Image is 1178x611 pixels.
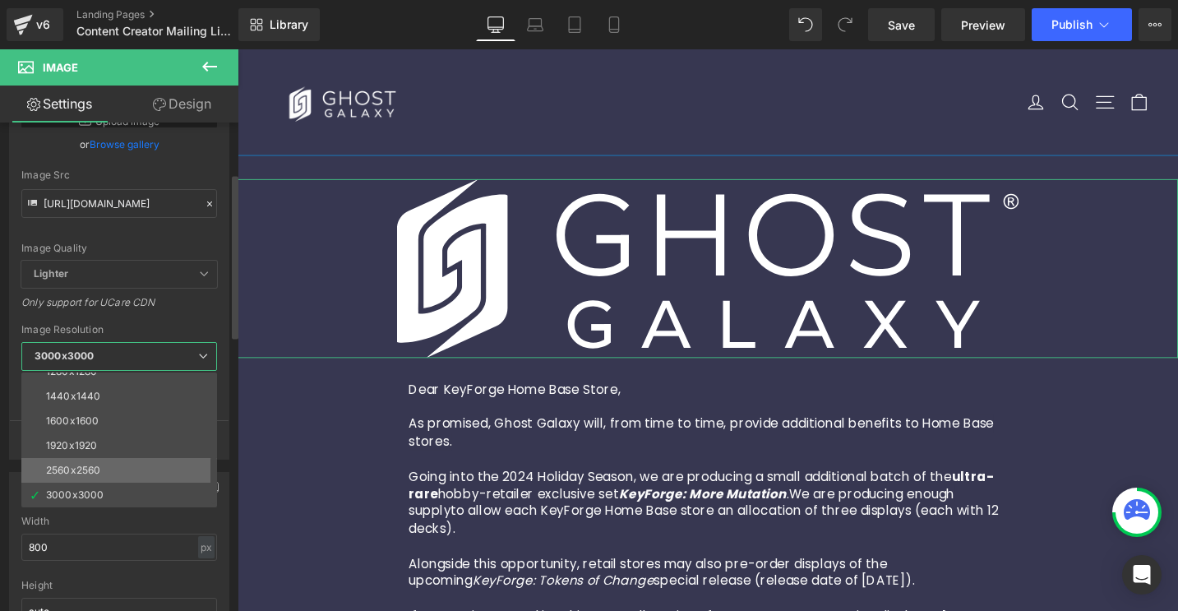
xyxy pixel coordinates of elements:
span: Content Creator Mailing List Form [76,25,234,38]
input: Link [21,189,217,218]
div: or [21,136,217,153]
a: Laptop [515,8,555,41]
div: 1920x1920 [46,440,97,451]
a: Landing Pages [76,8,266,21]
span: Publish [1051,18,1093,31]
div: 1600x1600 [46,415,99,427]
a: Desktop [476,8,515,41]
div: 2560x2560 [46,465,100,476]
button: More [1139,8,1171,41]
b: Lighter [34,267,68,280]
div: v6 [33,14,53,35]
div: 3000x3000 [46,489,104,501]
div: Open Intercom Messenger [1122,555,1162,595]
a: Preview [941,8,1025,41]
a: Browse gallery [90,130,159,159]
a: Tablet [555,8,594,41]
div: Image Resolution [21,324,217,336]
div: Width [21,516,217,527]
span: Image [43,61,78,74]
a: Design [122,86,242,123]
span: Library [270,17,308,32]
input: auto [21,534,217,561]
a: v6 [7,8,63,41]
div: Image Src [21,169,217,181]
button: Undo [789,8,822,41]
div: 1440x1440 [46,391,100,402]
button: Redo [829,8,862,41]
div: Only support for UCare CDN [21,296,217,320]
span: Save [888,16,915,34]
div: px [198,536,215,558]
a: Mobile [594,8,634,41]
a: New Library [238,8,320,41]
span: Preview [961,16,1005,34]
b: 3000x3000 [35,349,94,362]
div: Height [21,580,217,591]
button: Publish [1032,8,1132,41]
div: Image Quality [21,243,217,254]
button: More settings [10,420,229,459]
